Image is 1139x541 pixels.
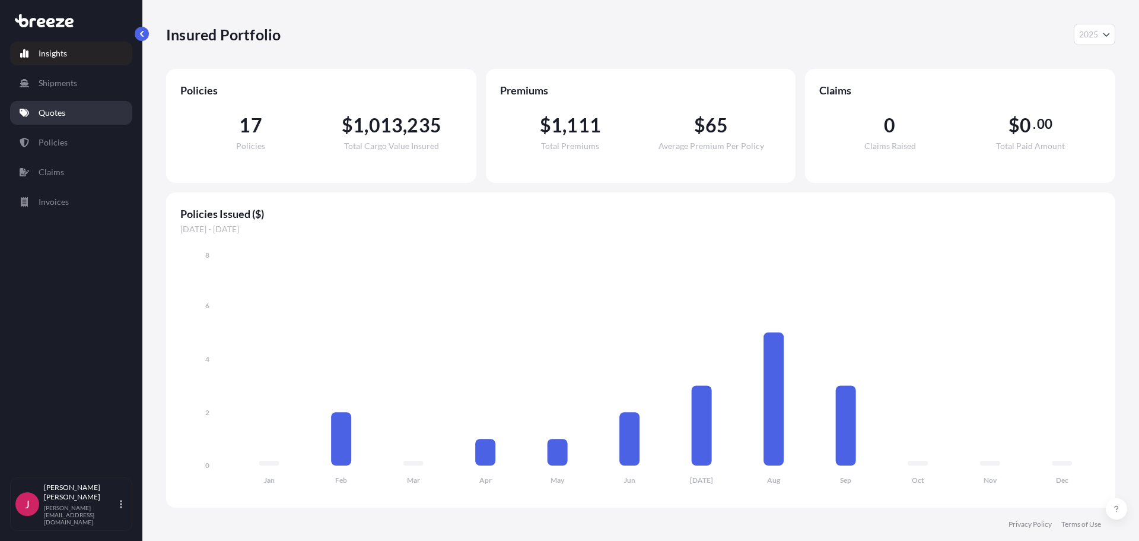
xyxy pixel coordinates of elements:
p: Invoices [39,196,69,208]
span: Policies Issued ($) [180,207,1101,221]
span: . [1033,119,1036,129]
tspan: Jan [264,476,275,485]
p: [PERSON_NAME][EMAIL_ADDRESS][DOMAIN_NAME] [44,504,117,526]
tspan: Dec [1056,476,1068,485]
a: Invoices [10,190,132,214]
tspan: May [551,476,565,485]
a: Insights [10,42,132,65]
span: 1 [353,116,364,135]
a: Quotes [10,101,132,125]
span: 17 [239,116,262,135]
span: Total Paid Amount [996,142,1065,150]
a: Terms of Use [1061,520,1101,529]
span: $ [694,116,705,135]
a: Policies [10,131,132,154]
span: 235 [407,116,441,135]
a: Claims [10,160,132,184]
tspan: [DATE] [690,476,713,485]
span: 65 [705,116,728,135]
p: Policies [39,137,68,148]
span: Policies [180,83,462,97]
tspan: Sep [840,476,851,485]
p: Insights [39,48,67,59]
p: Shipments [39,77,77,89]
tspan: 2 [205,408,209,417]
span: J [25,498,30,510]
p: Quotes [39,107,65,119]
span: Claims Raised [864,142,916,150]
span: Policies [236,142,265,150]
span: 0 [884,116,895,135]
tspan: 6 [205,301,209,310]
tspan: Apr [479,476,492,485]
tspan: 0 [205,461,209,470]
span: , [562,116,567,135]
span: , [403,116,407,135]
span: $ [342,116,353,135]
button: Year Selector [1074,24,1115,45]
tspan: Mar [407,476,420,485]
span: 111 [567,116,601,135]
span: $ [1008,116,1020,135]
tspan: 8 [205,251,209,260]
tspan: Aug [767,476,781,485]
tspan: Jun [624,476,635,485]
span: Average Premium Per Policy [658,142,764,150]
span: [DATE] - [DATE] [180,223,1101,235]
span: 00 [1037,119,1052,129]
tspan: Oct [912,476,924,485]
span: 1 [551,116,562,135]
span: $ [540,116,551,135]
span: Total Premiums [541,142,599,150]
span: Premiums [500,83,782,97]
span: 0 [1020,116,1031,135]
p: Claims [39,166,64,178]
span: Total Cargo Value Insured [344,142,439,150]
span: , [364,116,368,135]
span: 013 [369,116,403,135]
span: 2025 [1079,29,1098,40]
p: [PERSON_NAME] [PERSON_NAME] [44,483,117,502]
p: Insured Portfolio [166,25,281,44]
a: Shipments [10,71,132,95]
span: Claims [819,83,1101,97]
tspan: Nov [984,476,997,485]
a: Privacy Policy [1008,520,1052,529]
tspan: Feb [335,476,347,485]
tspan: 4 [205,355,209,363]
